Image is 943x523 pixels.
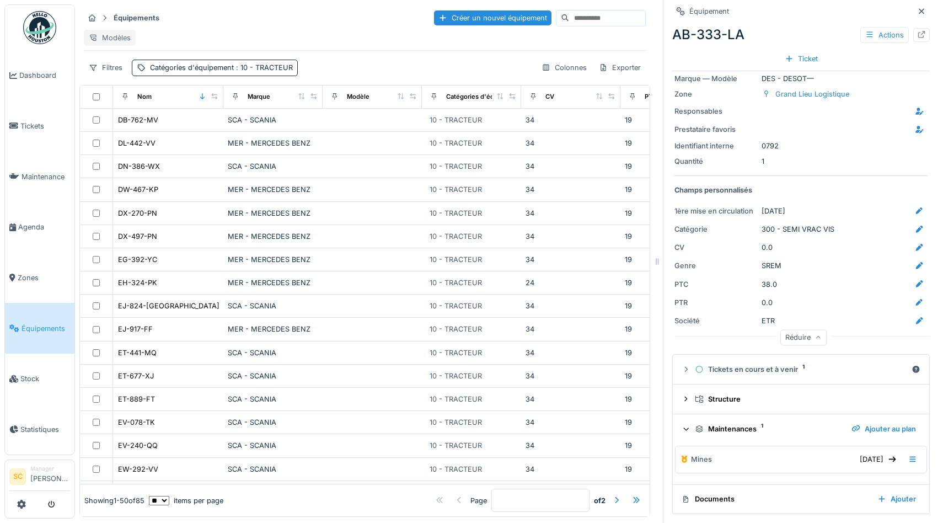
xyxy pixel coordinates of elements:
[118,254,157,265] div: EG-392-YC
[430,324,482,334] div: 10 - TRACTEUR
[545,92,554,102] div: CV
[780,329,827,345] div: Réduire
[775,89,849,99] div: Grand Lieu Logistique
[674,224,757,234] div: Catégorie
[674,89,757,99] div: Zone
[20,424,70,435] span: Statistiques
[695,394,916,404] div: Structure
[674,73,757,84] div: Marque — Modèle
[677,419,925,439] summary: Maintenances1Ajouter au plan
[118,184,158,195] div: DW-467-KP
[526,208,616,218] div: 34
[430,277,482,288] div: 10 - TRACTEUR
[430,208,482,218] div: 10 - TRACTEUR
[526,324,616,334] div: 34
[674,73,928,84] div: DES - DESOT —
[228,115,318,125] div: SCA - SCANIA
[228,371,318,381] div: SCA - SCANIA
[526,254,616,265] div: 34
[594,60,646,76] div: Exporter
[674,279,757,290] div: PTC
[430,464,482,474] div: 10 - TRACTEUR
[780,51,822,66] div: Ticket
[625,417,715,428] div: 19
[118,208,157,218] div: DX-270-PN
[430,161,482,172] div: 10 - TRACTEUR
[228,464,318,474] div: SCA - SCANIA
[9,468,26,485] li: SC
[430,417,482,428] div: 10 - TRACTEUR
[526,348,616,358] div: 34
[625,231,715,242] div: 19
[674,106,757,116] div: Responsables
[677,489,925,510] summary: DocumentsAjouter
[674,260,757,271] div: Genre
[847,421,920,436] div: Ajouter au plan
[228,138,318,148] div: MER - MERCEDES BENZ
[526,464,616,474] div: 34
[430,231,482,242] div: 10 - TRACTEUR
[526,115,616,125] div: 34
[430,138,482,148] div: 10 - TRACTEUR
[695,424,843,434] div: Maintenances
[625,138,715,148] div: 19
[674,185,752,195] strong: Champs personnalisés
[625,277,715,288] div: 19
[430,184,482,195] div: 10 - TRACTEUR
[228,348,318,358] div: SCA - SCANIA
[674,141,757,151] div: Identifiant interne
[19,70,70,81] span: Dashboard
[762,242,773,253] div: 0.0
[118,324,153,334] div: EJ-917-FF
[677,389,925,409] summary: Structure
[526,371,616,381] div: 34
[674,156,757,167] div: Quantité
[594,495,606,505] strong: of 2
[674,206,757,216] div: 1ère mise en circulation
[674,141,928,151] div: 0792
[18,222,70,232] span: Agenda
[228,301,318,311] div: SCA - SCANIA
[248,92,270,102] div: Marque
[118,277,157,288] div: EH-324-PK
[5,303,74,354] a: Équipements
[20,373,70,384] span: Stock
[118,115,158,125] div: DB-762-MV
[228,254,318,265] div: MER - MERCEDES BENZ
[5,202,74,253] a: Agenda
[228,417,318,428] div: SCA - SCANIA
[228,440,318,451] div: SCA - SCANIA
[5,151,74,202] a: Maintenance
[855,452,901,467] div: [DATE]
[625,464,715,474] div: 19
[118,440,158,451] div: EV-240-QQ
[23,11,56,44] img: Badge_color-CXgf-gQk.svg
[84,30,136,46] div: Modèles
[625,184,715,195] div: 19
[625,440,715,451] div: 19
[430,115,482,125] div: 10 - TRACTEUR
[691,454,712,465] div: Mines
[682,494,869,504] div: Documents
[762,260,781,271] div: SREM
[228,324,318,334] div: MER - MERCEDES BENZ
[625,324,715,334] div: 19
[118,231,157,242] div: DX-497-PN
[22,172,70,182] span: Maintenance
[118,371,154,381] div: ET-677-XJ
[537,60,592,76] div: Colonnes
[526,417,616,428] div: 34
[430,301,482,311] div: 10 - TRACTEUR
[430,440,482,451] div: 10 - TRACTEUR
[118,348,157,358] div: ET-441-MQ
[470,495,487,505] div: Page
[695,364,907,375] div: Tickets en cours et à venir
[109,13,164,23] strong: Équipements
[672,25,930,45] div: AB-333-LA
[228,161,318,172] div: SCA - SCANIA
[430,348,482,358] div: 10 - TRACTEUR
[30,465,70,473] div: Manager
[674,242,757,253] div: CV
[526,184,616,195] div: 34
[118,417,155,428] div: EV-078-TK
